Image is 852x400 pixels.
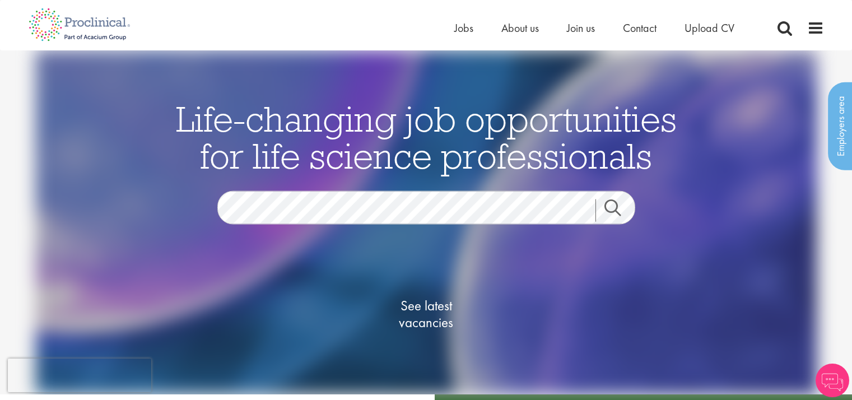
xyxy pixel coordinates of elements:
a: About us [501,21,539,35]
a: Jobs [454,21,473,35]
a: Job search submit button [595,199,644,221]
iframe: reCAPTCHA [8,359,151,392]
span: See latest vacancies [370,297,482,331]
a: Contact [623,21,657,35]
span: Life-changing job opportunities for life science professionals [176,96,677,178]
a: See latestvacancies [370,252,482,375]
img: candidate home [35,50,817,394]
a: Join us [567,21,595,35]
img: Chatbot [816,364,849,397]
a: Upload CV [685,21,734,35]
